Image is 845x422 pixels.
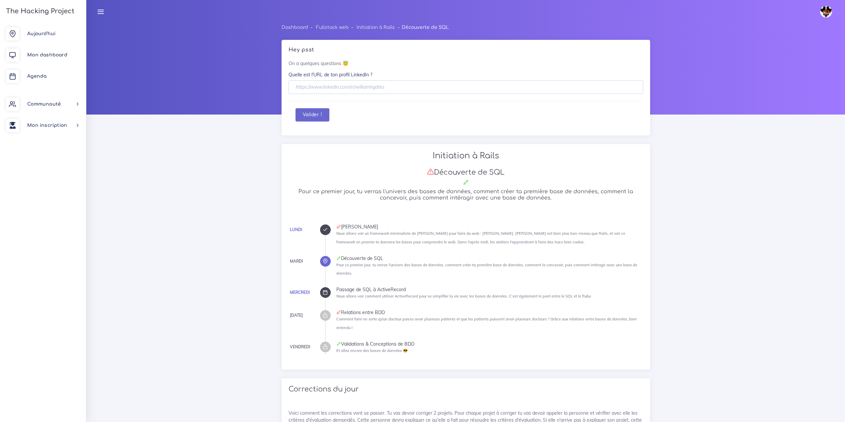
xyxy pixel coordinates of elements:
div: Vendredi [290,343,310,351]
h3: The Hacking Project [4,8,74,15]
h2: Initiation à Rails [289,151,643,161]
label: Quelle est l'URL de ton profil LinkedIn ? [289,71,372,78]
div: Validations & Conceptions de BDD [336,342,643,346]
a: Lundi [290,227,302,232]
a: Fullstack web [316,25,349,30]
small: Comment faire en sorte qu'un docteur puisse avoir plusieurs patients et que les patients puissent... [336,317,637,330]
h5: Hey psst [289,47,643,53]
small: Nous allons voir comment utiliser ActiveRecord pour se simplifier la vie avec les bases de donnée... [336,294,591,298]
a: Dashboard [282,25,308,30]
small: Nous allons voir un framework minimaliste de [PERSON_NAME] pour faire du web : [PERSON_NAME]. [PE... [336,231,625,244]
a: Initiation à Rails [357,25,395,30]
button: Valider ! [296,108,329,122]
small: Pour ce premier jour, tu verras l'univers des bases de données, comment créer ta première base de... [336,263,637,276]
span: Communauté [27,102,61,107]
div: Mardi [290,258,303,265]
div: Passage de SQL à ActiveRecord [336,287,643,292]
div: [DATE] [290,312,303,319]
input: https://www.linkedin.com/in/williamhgates [289,80,643,94]
p: On a quelques questions 😇 [289,60,643,67]
span: Aujourd'hui [27,31,55,36]
a: Mercredi [290,290,310,295]
h3: Corrections du jour [289,385,643,393]
li: Découverte de SQL [395,23,449,32]
span: Mon dashboard [27,52,67,57]
h5: Pour ce premier jour, tu verras l'univers des bases de données, comment créer ta première base de... [289,189,643,201]
img: avatar [820,6,832,18]
small: Et allez encore des bases de données 😎 [336,348,408,353]
div: Découverte de SQL [336,256,643,261]
div: Relations entre BDD [336,310,643,315]
div: [PERSON_NAME] [336,224,643,229]
h3: Découverte de SQL [289,168,643,177]
span: Mon inscription [27,123,67,128]
span: Agenda [27,74,46,79]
